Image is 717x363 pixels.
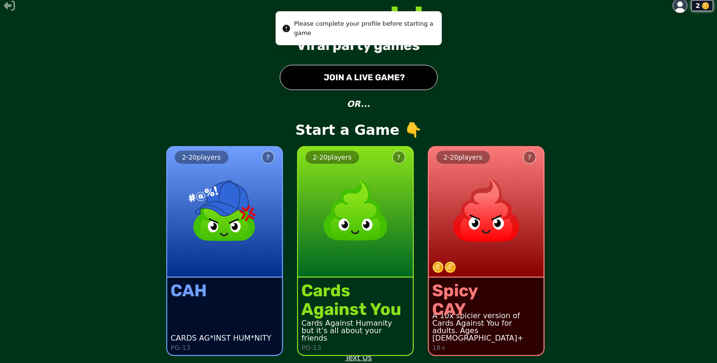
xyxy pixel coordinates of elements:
button: ? [262,151,275,164]
button: ? [392,151,405,164]
div: CAY [433,300,478,319]
button: JOIN A LIVE GAME? [280,65,438,90]
button: ? [523,151,536,164]
p: PG-13 [302,344,321,351]
div: Please complete your profile before starting a game [294,19,434,37]
div: A 10x spicier version of Cards Against You for adults. Ages [DEMOGRAPHIC_DATA]+ [433,312,540,342]
div: CAH [171,281,207,300]
img: product image [314,169,397,251]
img: coin [702,2,709,9]
div: but it’s all about your friends [302,327,409,342]
span: 2 - 20 players [313,154,352,161]
div: Cards [302,281,402,300]
img: token [445,262,456,273]
span: 2 - 20 players [182,154,221,161]
p: OR... [347,98,370,111]
span: 2 - 20 players [444,154,483,161]
img: product image [184,169,266,251]
div: Spicy [433,281,478,300]
div: ? [266,153,270,162]
p: 18+ [433,344,447,351]
div: Viral party games [297,37,420,54]
div: CARDS AG*INST HUM*NITY [171,335,271,342]
p: Start a Game 👇 [295,122,421,139]
div: Against You [302,300,402,319]
p: PG-13 [171,344,191,351]
img: product image [445,169,527,251]
div: ? [528,153,531,162]
img: token [433,262,444,273]
div: Cards Against Humanity [302,320,409,327]
div: ? [397,153,400,162]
